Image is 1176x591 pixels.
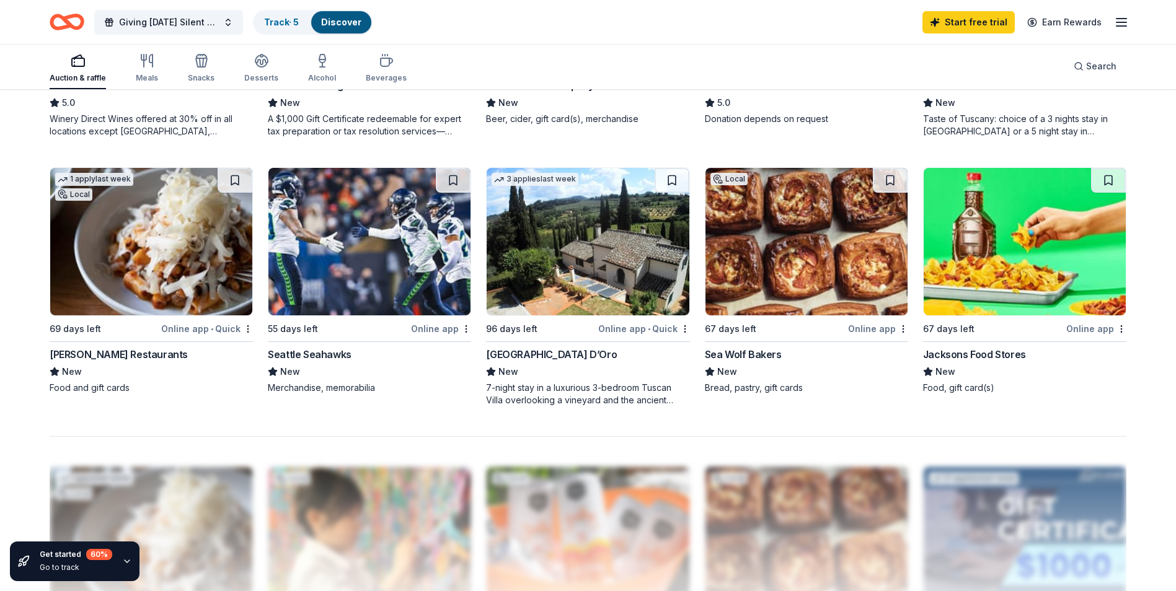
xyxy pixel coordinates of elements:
div: Donation depends on request [705,113,908,125]
span: New [498,95,518,110]
button: Alcohol [308,48,336,89]
div: 67 days left [923,322,975,336]
a: Image for Seattle Seahawks55 days leftOnline appSeattle SeahawksNewMerchandise, memorabilia [268,167,471,394]
a: Image for Ethan Stowell Restaurants1 applylast weekLocal69 days leftOnline app•Quick[PERSON_NAME]... [50,167,253,394]
a: Start free trial [922,11,1015,33]
div: Food, gift card(s) [923,382,1126,394]
span: New [62,364,82,379]
span: Search [1086,59,1116,74]
div: 96 days left [486,322,537,336]
span: New [935,95,955,110]
div: Bread, pastry, gift cards [705,382,908,394]
div: 55 days left [268,322,318,336]
div: Beer, cider, gift card(s), merchandise [486,113,689,125]
div: Local [55,188,92,201]
a: Earn Rewards [1020,11,1109,33]
a: Home [50,7,84,37]
a: Discover [321,17,361,27]
div: Online app [411,321,471,336]
button: Auction & raffle [50,48,106,89]
div: Meals [136,73,158,83]
button: Desserts [244,48,278,89]
span: • [211,324,213,334]
div: Online app Quick [161,321,253,336]
div: Sea Wolf Bakers [705,347,782,362]
div: Seattle Seahawks [268,347,351,362]
div: [PERSON_NAME] Restaurants [50,347,188,362]
span: 5.0 [717,95,730,110]
a: Track· 5 [264,17,299,27]
div: Online app [848,321,908,336]
div: Taste of Tuscany: choice of a 3 nights stay in [GEOGRAPHIC_DATA] or a 5 night stay in [GEOGRAPHIC... [923,113,1126,138]
button: Beverages [366,48,407,89]
button: Search [1064,54,1126,79]
a: Image for Villa Sogni D’Oro3 applieslast week96 days leftOnline app•Quick[GEOGRAPHIC_DATA] D’OroN... [486,167,689,406]
img: Image for Jacksons Food Stores [924,168,1126,315]
div: Online app [1066,321,1126,336]
div: Go to track [40,563,112,572]
button: Snacks [188,48,214,89]
span: New [280,95,300,110]
div: Desserts [244,73,278,83]
span: New [935,364,955,379]
div: Local [710,173,748,185]
div: Winery Direct Wines offered at 30% off in all locations except [GEOGRAPHIC_DATA], [GEOGRAPHIC_DAT... [50,113,253,138]
span: New [280,364,300,379]
img: Image for Seattle Seahawks [268,168,471,315]
button: Meals [136,48,158,89]
span: 5.0 [62,95,75,110]
img: Image for Ethan Stowell Restaurants [50,168,252,315]
div: 7-night stay in a luxurious 3-bedroom Tuscan Villa overlooking a vineyard and the ancient walled ... [486,382,689,406]
div: 60 % [86,549,112,560]
img: Image for Villa Sogni D’Oro [487,168,689,315]
div: Get started [40,549,112,560]
div: Jacksons Food Stores [923,347,1026,362]
span: New [498,364,518,379]
div: Auction & raffle [50,73,106,83]
img: Image for Sea Wolf Bakers [705,168,908,315]
div: 3 applies last week [492,173,578,186]
div: Merchandise, memorabilia [268,382,471,394]
div: Online app Quick [598,321,690,336]
div: Food and gift cards [50,382,253,394]
div: Alcohol [308,73,336,83]
div: Beverages [366,73,407,83]
a: Image for Jacksons Food Stores67 days leftOnline appJacksons Food StoresNewFood, gift card(s) [923,167,1126,394]
a: Image for Sea Wolf BakersLocal67 days leftOnline appSea Wolf BakersNewBread, pastry, gift cards [705,167,908,394]
div: A $1,000 Gift Certificate redeemable for expert tax preparation or tax resolution services—recipi... [268,113,471,138]
div: 1 apply last week [55,173,133,186]
div: 67 days left [705,322,756,336]
button: Track· 5Discover [253,10,373,35]
div: 69 days left [50,322,101,336]
button: Giving [DATE] Silent Auction [94,10,243,35]
span: Giving [DATE] Silent Auction [119,15,218,30]
div: [GEOGRAPHIC_DATA] D’Oro [486,347,617,362]
div: Snacks [188,73,214,83]
span: • [648,324,650,334]
span: New [717,364,737,379]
